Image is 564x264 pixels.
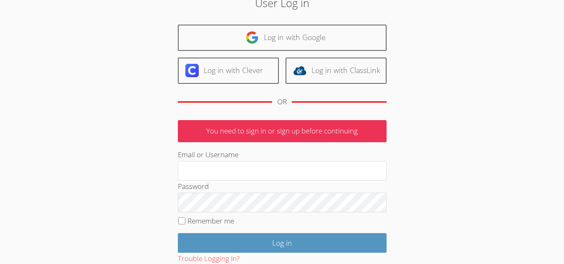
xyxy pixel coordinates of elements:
label: Password [178,181,209,191]
a: Log in with Clever [178,58,279,84]
p: You need to sign in or sign up before continuing [178,120,387,142]
img: classlink-logo-d6bb404cc1216ec64c9a2012d9dc4662098be43eaf13dc465df04b49fa7ab582.svg [293,64,306,77]
div: OR [277,96,287,108]
label: Remember me [187,216,234,226]
a: Log in with ClassLink [286,58,387,84]
input: Log in [178,233,387,253]
img: clever-logo-6eab21bc6e7a338710f1a6ff85c0baf02591cd810cc4098c63d3a4b26e2feb20.svg [185,64,199,77]
img: google-logo-50288ca7cdecda66e5e0955fdab243c47b7ad437acaf1139b6f446037453330a.svg [245,31,259,44]
label: Email or Username [178,150,238,159]
a: Log in with Google [178,25,387,51]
